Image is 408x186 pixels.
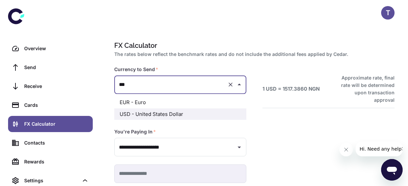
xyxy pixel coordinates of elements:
li: EUR - Euro [114,97,246,108]
a: Overview [8,40,93,57]
iframe: Close message [339,143,353,156]
a: Receive [8,78,93,94]
div: Cards [24,101,89,109]
button: Clear [226,80,235,89]
h1: FX Calculator [114,40,392,51]
a: Rewards [8,154,93,170]
div: Send [24,64,89,71]
button: T [381,6,395,20]
div: Settings [24,177,79,184]
button: Open [235,143,244,152]
label: You're Paying In [114,128,156,135]
a: Send [8,59,93,75]
iframe: Message from company [356,142,403,156]
li: USD - United States Dollar [114,108,246,120]
div: Receive [24,83,89,90]
div: Contacts [24,139,89,147]
div: FX Calculator [24,120,89,128]
div: Overview [24,45,89,52]
a: Cards [8,97,93,113]
iframe: Button to launch messaging window [381,159,403,181]
label: Currency to Send [114,66,158,73]
span: Hi. Need any help? [4,5,48,10]
button: Close [235,80,244,89]
a: Contacts [8,135,93,151]
h6: 1 USD = 1517.3860 NGN [262,85,320,93]
div: Rewards [24,158,89,165]
a: FX Calculator [8,116,93,132]
h6: Approximate rate, final rate will be determined upon transaction approval [335,74,395,104]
